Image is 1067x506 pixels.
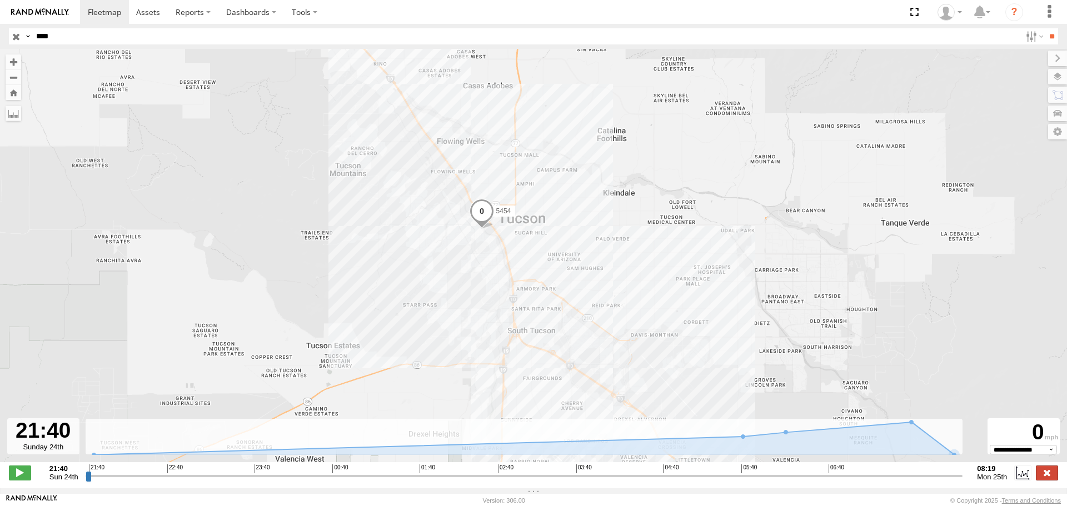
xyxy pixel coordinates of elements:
span: 21:40 [89,464,104,473]
label: Search Query [23,28,32,44]
span: 06:40 [829,464,844,473]
img: rand-logo.svg [11,8,69,16]
button: Zoom Home [6,85,21,100]
span: 01:40 [420,464,435,473]
span: 03:40 [576,464,592,473]
strong: 21:40 [49,464,78,473]
span: 22:40 [167,464,183,473]
div: © Copyright 2025 - [950,497,1061,504]
button: Zoom in [6,54,21,69]
strong: 08:19 [977,464,1007,473]
label: Close [1036,465,1058,480]
label: Play/Stop [9,465,31,480]
a: Terms and Conditions [1002,497,1061,504]
span: 23:40 [255,464,270,473]
span: 05:40 [741,464,757,473]
label: Measure [6,106,21,121]
a: Visit our Website [6,495,57,506]
div: 0 [989,420,1058,445]
button: Zoom out [6,69,21,85]
span: Sun 24th Aug 2025 [49,473,78,481]
span: 02:40 [498,464,513,473]
span: 5454 [496,207,511,215]
div: Edward Espinoza [934,4,966,21]
span: Mon 25th Aug 2025 [977,473,1007,481]
label: Search Filter Options [1021,28,1045,44]
span: 00:40 [332,464,348,473]
i: ? [1005,3,1023,21]
span: 04:40 [663,464,679,473]
div: Version: 306.00 [483,497,525,504]
label: Map Settings [1048,124,1067,139]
